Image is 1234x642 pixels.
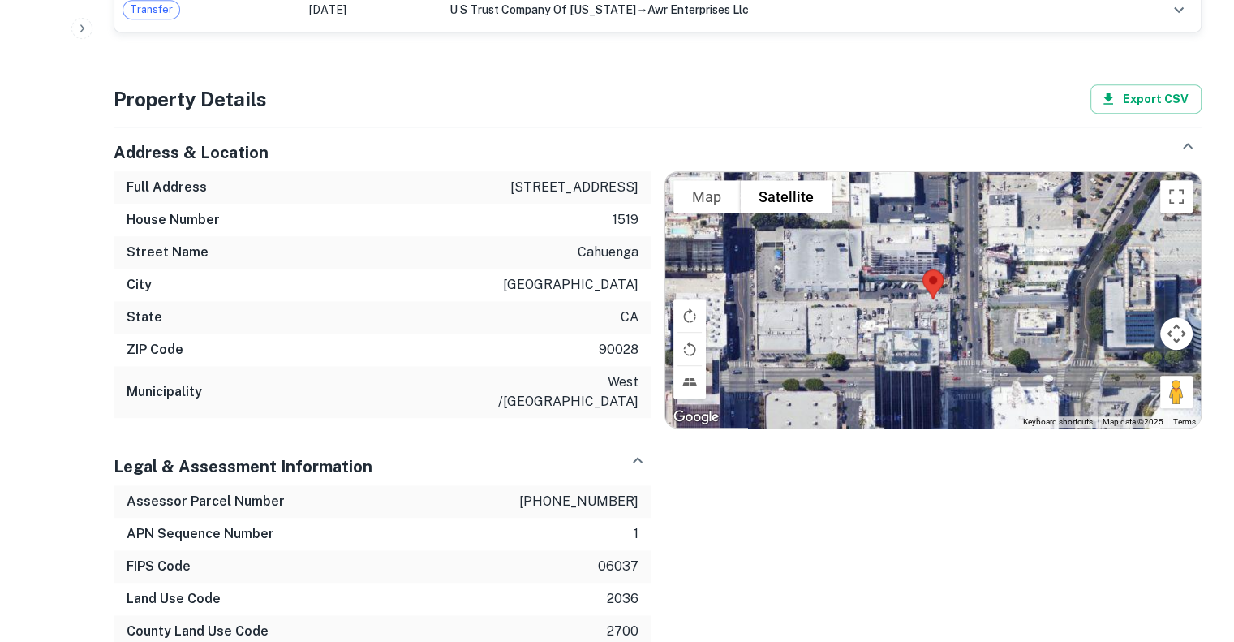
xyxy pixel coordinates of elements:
[647,3,749,16] span: awr enterprises llc
[634,524,638,544] p: 1
[621,308,638,327] p: ca
[1090,84,1202,114] button: Export CSV
[127,382,202,402] h6: Municipality
[114,455,372,479] h5: Legal & Assessment Information
[1160,317,1193,350] button: Map camera controls
[127,275,152,295] h6: City
[519,492,638,511] p: [PHONE_NUMBER]
[673,333,706,365] button: Rotate map counterclockwise
[613,210,638,230] p: 1519
[1023,416,1093,428] button: Keyboard shortcuts
[449,1,1120,19] div: →
[123,2,179,18] span: Transfer
[673,366,706,399] button: Tilt map
[607,622,638,641] p: 2700
[127,178,207,197] h6: Full Address
[127,492,285,511] h6: Assessor Parcel Number
[127,308,162,327] h6: State
[1153,512,1234,590] iframe: Chat Widget
[127,622,269,641] h6: County Land Use Code
[503,275,638,295] p: [GEOGRAPHIC_DATA]
[127,589,221,609] h6: Land Use Code
[114,84,267,114] h4: Property Details
[127,210,220,230] h6: House Number
[492,373,638,411] p: west /[GEOGRAPHIC_DATA]
[673,180,740,213] button: Show street map
[510,178,638,197] p: [STREET_ADDRESS]
[127,243,209,262] h6: Street Name
[607,589,638,609] p: 2036
[114,140,269,165] h5: Address & Location
[127,340,183,360] h6: ZIP Code
[1160,376,1193,408] button: Drag Pegman onto the map to open Street View
[1160,180,1193,213] button: Toggle fullscreen view
[669,407,723,428] a: Open this area in Google Maps (opens a new window)
[599,340,638,360] p: 90028
[669,407,723,428] img: Google
[449,3,636,16] span: u s trust company of [US_STATE]
[598,557,638,576] p: 06037
[740,180,832,213] button: Show satellite imagery
[1103,417,1163,426] span: Map data ©2025
[127,557,191,576] h6: FIPS Code
[673,299,706,332] button: Rotate map clockwise
[1173,417,1196,426] a: Terms (opens in new tab)
[578,243,638,262] p: cahuenga
[127,524,274,544] h6: APN Sequence Number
